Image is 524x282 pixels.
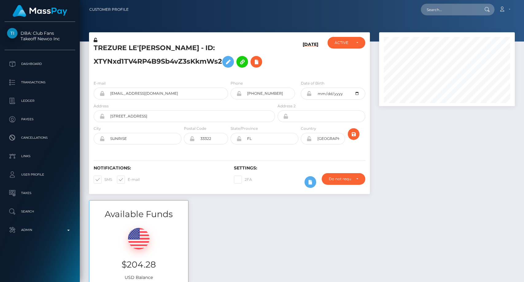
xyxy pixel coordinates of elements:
a: Admin [5,222,75,238]
label: E-mail [117,176,140,184]
a: Taxes [5,185,75,201]
h6: Notifications: [94,165,225,171]
div: ACTIVE [335,40,351,45]
label: City [94,126,101,131]
p: Admin [7,225,73,235]
label: Postal Code [184,126,206,131]
label: Phone [231,81,243,86]
a: Transactions [5,75,75,90]
h3: $204.28 [94,259,184,271]
h6: Settings: [234,165,365,171]
p: Search [7,207,73,216]
a: Cancellations [5,130,75,145]
a: User Profile [5,167,75,182]
a: Payees [5,112,75,127]
input: Search... [421,4,479,15]
p: User Profile [7,170,73,179]
label: Address 2 [278,103,296,109]
h5: TREZURE LE'[PERSON_NAME] - ID: XTYNxd1TV4RP4B9Sb4vZ3sKkmWs2 [94,43,272,71]
img: MassPay Logo [13,5,67,17]
label: Date of Birth [301,81,324,86]
p: Cancellations [7,133,73,142]
p: Payees [7,115,73,124]
a: Dashboard [5,56,75,72]
span: DBA: Club Fans Takeoff Newco Inc [5,30,75,42]
label: Address [94,103,109,109]
a: Customer Profile [89,3,129,16]
img: USD.png [128,228,149,249]
p: Transactions [7,78,73,87]
div: Do not require [329,177,351,181]
img: Takeoff Newco Inc [7,28,17,38]
label: 2FA [234,176,252,184]
p: Ledger [7,96,73,105]
a: Ledger [5,93,75,109]
label: State/Province [231,126,258,131]
button: ACTIVE [328,37,365,49]
a: Links [5,149,75,164]
h6: [DATE] [303,42,318,73]
p: Links [7,152,73,161]
label: E-mail [94,81,106,86]
label: Country [301,126,316,131]
p: Taxes [7,189,73,198]
button: Do not require [322,173,365,185]
h3: Available Funds [89,208,188,220]
label: SMS [94,176,112,184]
a: Search [5,204,75,219]
p: Dashboard [7,59,73,69]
